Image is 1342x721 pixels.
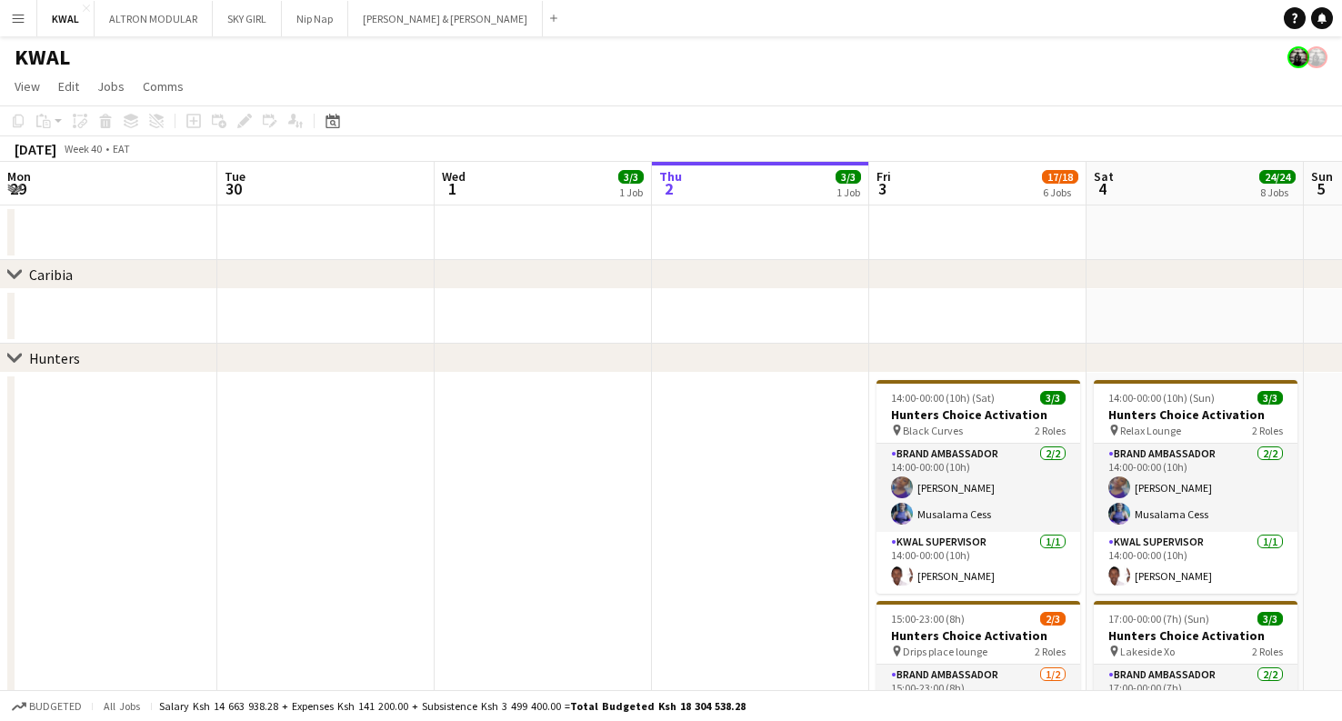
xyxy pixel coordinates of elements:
span: 15:00-23:00 (8h) [891,612,965,626]
app-job-card: 14:00-00:00 (10h) (Sun)3/3Hunters Choice Activation Relax Lounge2 RolesBrand Ambassador2/214:00-0... [1094,380,1297,594]
span: Tue [225,168,245,185]
button: [PERSON_NAME] & [PERSON_NAME] [348,1,543,36]
app-card-role: KWAL SUPERVISOR1/114:00-00:00 (10h)[PERSON_NAME] [876,532,1080,594]
span: Wed [442,168,466,185]
a: Comms [135,75,191,98]
button: Budgeted [9,696,85,716]
h1: KWAL [15,44,70,71]
span: 24/24 [1259,170,1296,184]
span: Thu [659,168,682,185]
span: View [15,78,40,95]
a: Jobs [90,75,132,98]
div: 8 Jobs [1260,185,1295,199]
span: Budgeted [29,700,82,713]
span: 3/3 [618,170,644,184]
button: KWAL [37,1,95,36]
span: 3/3 [1040,391,1066,405]
span: 1 [439,178,466,199]
app-user-avatar: simon yonni [1306,46,1327,68]
span: 3/3 [836,170,861,184]
span: Comms [143,78,184,95]
span: All jobs [100,699,144,713]
span: Edit [58,78,79,95]
app-card-role: KWAL SUPERVISOR1/114:00-00:00 (10h)[PERSON_NAME] [1094,532,1297,594]
span: 4 [1091,178,1114,199]
span: Sat [1094,168,1114,185]
span: 2 Roles [1252,645,1283,658]
div: [DATE] [15,140,56,158]
span: Drips place lounge [903,645,987,658]
span: 3 [874,178,891,199]
span: 17:00-00:00 (7h) (Sun) [1108,612,1209,626]
span: Week 40 [60,142,105,155]
span: 14:00-00:00 (10h) (Sun) [1108,391,1215,405]
app-card-role: Brand Ambassador2/214:00-00:00 (10h)[PERSON_NAME]Musalama Cess [876,444,1080,532]
span: Lakeside Xo [1120,645,1175,658]
span: Relax Lounge [1120,424,1181,437]
span: Mon [7,168,31,185]
span: 3/3 [1257,391,1283,405]
a: Edit [51,75,86,98]
span: 30 [222,178,245,199]
span: 17/18 [1042,170,1078,184]
div: 1 Job [619,185,643,199]
span: Sun [1311,168,1333,185]
button: SKY GIRL [213,1,282,36]
h3: Hunters Choice Activation [876,627,1080,644]
span: 5 [1308,178,1333,199]
button: ALTRON MODULAR [95,1,213,36]
h3: Hunters Choice Activation [1094,627,1297,644]
span: 14:00-00:00 (10h) (Sat) [891,391,995,405]
app-card-role: Brand Ambassador2/214:00-00:00 (10h)[PERSON_NAME]Musalama Cess [1094,444,1297,532]
div: 1 Job [836,185,860,199]
h3: Hunters Choice Activation [1094,406,1297,423]
div: EAT [113,142,130,155]
div: 6 Jobs [1043,185,1077,199]
span: 2 Roles [1252,424,1283,437]
div: Hunters [29,349,80,367]
span: Jobs [97,78,125,95]
h3: Hunters Choice Activation [876,406,1080,423]
app-job-card: 14:00-00:00 (10h) (Sat)3/3Hunters Choice Activation Black Curves2 RolesBrand Ambassador2/214:00-0... [876,380,1080,594]
span: Fri [876,168,891,185]
a: View [7,75,47,98]
div: Caribia [29,265,73,284]
app-user-avatar: simon yonni [1287,46,1309,68]
span: 2 Roles [1035,645,1066,658]
span: Black Curves [903,424,963,437]
button: Nip Nap [282,1,348,36]
span: 2/3 [1040,612,1066,626]
span: 2 [656,178,682,199]
span: 3/3 [1257,612,1283,626]
div: Salary Ksh 14 663 938.28 + Expenses Ksh 141 200.00 + Subsistence Ksh 3 499 400.00 = [159,699,746,713]
span: Total Budgeted Ksh 18 304 538.28 [570,699,746,713]
span: 2 Roles [1035,424,1066,437]
span: 29 [5,178,31,199]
